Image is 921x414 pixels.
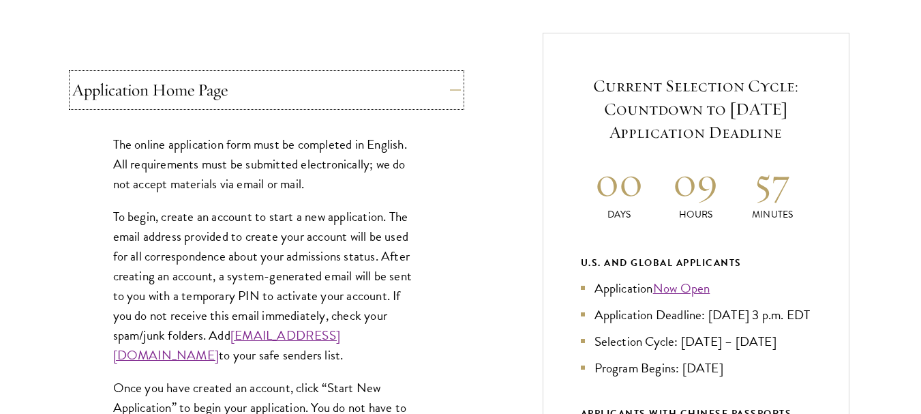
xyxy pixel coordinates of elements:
[113,325,340,365] a: [EMAIL_ADDRESS][DOMAIN_NAME]
[734,156,811,207] h2: 57
[734,207,811,222] p: Minutes
[581,207,658,222] p: Days
[581,358,811,378] li: Program Begins: [DATE]
[657,207,734,222] p: Hours
[657,156,734,207] h2: 09
[581,74,811,144] h5: Current Selection Cycle: Countdown to [DATE] Application Deadline
[581,156,658,207] h2: 00
[581,305,811,325] li: Application Deadline: [DATE] 3 p.m. EDT
[113,207,420,366] p: To begin, create an account to start a new application. The email address provided to create your...
[653,278,710,298] a: Now Open
[72,74,461,106] button: Application Home Page
[581,331,811,351] li: Selection Cycle: [DATE] – [DATE]
[113,134,420,194] p: The online application form must be completed in English. All requirements must be submitted elec...
[581,278,811,298] li: Application
[581,254,811,271] div: U.S. and Global Applicants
